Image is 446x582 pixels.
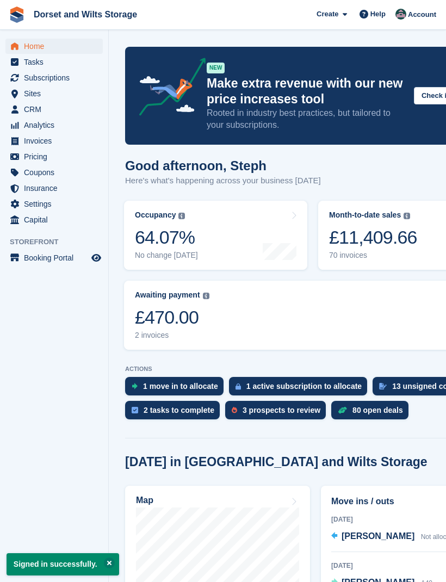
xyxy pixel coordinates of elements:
[352,406,403,414] div: 80 open deals
[24,149,89,164] span: Pricing
[125,175,321,187] p: Here's what's happening across your business [DATE]
[24,117,89,133] span: Analytics
[331,401,414,425] a: 80 open deals
[5,149,103,164] a: menu
[29,5,141,23] a: Dorset and Wilts Storage
[24,70,89,85] span: Subscriptions
[5,181,103,196] a: menu
[229,377,373,401] a: 1 active subscription to allocate
[5,250,103,265] a: menu
[125,377,229,401] a: 1 move in to allocate
[130,58,206,120] img: price-adjustments-announcement-icon-8257ccfd72463d97f412b2fc003d46551f7dbcb40ab6d574587a9cd5c0d94...
[5,39,103,54] a: menu
[124,201,307,270] a: Occupancy 64.07% No change [DATE]
[5,54,103,70] a: menu
[125,158,321,173] h1: Good afternoon, Steph
[329,251,417,260] div: 70 invoices
[10,237,108,247] span: Storefront
[144,406,214,414] div: 2 tasks to complete
[135,226,198,249] div: 64.07%
[24,250,89,265] span: Booking Portal
[5,133,103,148] a: menu
[136,496,153,505] h2: Map
[5,70,103,85] a: menu
[329,210,401,220] div: Month-to-date sales
[342,531,414,541] span: [PERSON_NAME]
[5,196,103,212] a: menu
[9,7,25,23] img: stora-icon-8386f47178a22dfd0bd8f6a31ec36ba5ce8667c1dd55bd0f319d3a0aa187defe.svg
[236,383,241,390] img: active_subscription_to_allocate_icon-d502201f5373d7db506a760aba3b589e785aa758c864c3986d89f69b8ff3...
[317,9,338,20] span: Create
[243,406,320,414] div: 3 prospects to review
[125,401,225,425] a: 2 tasks to complete
[5,102,103,117] a: menu
[24,54,89,70] span: Tasks
[207,76,405,107] p: Make extra revenue with our new price increases tool
[24,102,89,117] span: CRM
[5,212,103,227] a: menu
[408,9,436,20] span: Account
[246,382,362,391] div: 1 active subscription to allocate
[132,383,138,389] img: move_ins_to_allocate_icon-fdf77a2bb77ea45bf5b3d319d69a93e2d87916cf1d5bf7949dd705db3b84f3ca.svg
[404,213,410,219] img: icon-info-grey-7440780725fd019a000dd9b08b2336e03edf1995a4989e88bcd33f0948082b44.svg
[135,251,198,260] div: No change [DATE]
[24,165,89,180] span: Coupons
[135,331,209,340] div: 2 invoices
[135,290,200,300] div: Awaiting payment
[24,133,89,148] span: Invoices
[5,86,103,101] a: menu
[207,63,225,73] div: NEW
[178,213,185,219] img: icon-info-grey-7440780725fd019a000dd9b08b2336e03edf1995a4989e88bcd33f0948082b44.svg
[207,107,405,131] p: Rooted in industry best practices, but tailored to your subscriptions.
[379,383,387,389] img: contract_signature_icon-13c848040528278c33f63329250d36e43548de30e8caae1d1a13099fd9432cc5.svg
[143,382,218,391] div: 1 move in to allocate
[370,9,386,20] span: Help
[24,86,89,101] span: Sites
[225,401,331,425] a: 3 prospects to review
[338,406,347,414] img: deal-1b604bf984904fb50ccaf53a9ad4b4a5d6e5aea283cecdc64d6e3604feb123c2.svg
[90,251,103,264] a: Preview store
[132,407,138,413] img: task-75834270c22a3079a89374b754ae025e5fb1db73e45f91037f5363f120a921f8.svg
[125,455,428,469] h2: [DATE] in [GEOGRAPHIC_DATA] and Wilts Storage
[5,117,103,133] a: menu
[5,165,103,180] a: menu
[24,39,89,54] span: Home
[24,212,89,227] span: Capital
[232,407,237,413] img: prospect-51fa495bee0391a8d652442698ab0144808aea92771e9ea1ae160a38d050c398.svg
[395,9,406,20] img: Steph Chick
[24,181,89,196] span: Insurance
[135,306,209,329] div: £470.00
[203,293,209,299] img: icon-info-grey-7440780725fd019a000dd9b08b2336e03edf1995a4989e88bcd33f0948082b44.svg
[24,196,89,212] span: Settings
[329,226,417,249] div: £11,409.66
[135,210,176,220] div: Occupancy
[7,553,119,575] p: Signed in successfully.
